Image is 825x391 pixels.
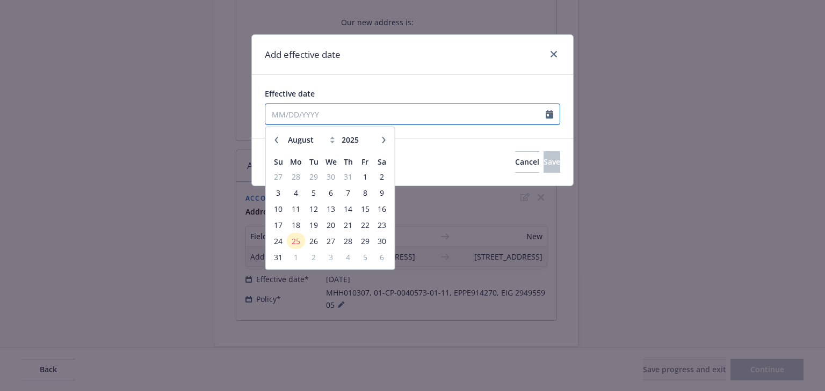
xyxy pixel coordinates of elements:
[344,157,353,167] span: Th
[322,249,340,265] td: 3
[374,218,389,232] span: 23
[544,151,560,173] button: Save
[357,217,373,233] td: 22
[290,157,302,167] span: Mo
[358,218,372,232] span: 22
[358,170,372,183] span: 1
[288,202,304,216] span: 11
[340,185,357,201] td: 7
[306,218,321,232] span: 19
[546,110,553,119] svg: Calendar
[341,170,356,183] span: 31
[373,185,390,201] td: 9
[306,170,321,183] span: 29
[341,186,356,200] span: 7
[373,233,390,249] td: 30
[270,249,287,265] td: 31
[358,202,372,216] span: 15
[341,234,356,248] span: 28
[357,168,373,185] td: 1
[271,218,286,232] span: 17
[287,168,305,185] td: 28
[374,170,389,183] span: 2
[374,250,389,264] span: 6
[305,249,322,265] td: 2
[322,217,340,233] td: 20
[305,201,322,217] td: 12
[341,218,356,232] span: 21
[374,234,389,248] span: 30
[515,157,539,167] span: Cancel
[288,218,304,232] span: 18
[271,250,286,264] span: 31
[270,185,287,201] td: 3
[270,217,287,233] td: 17
[322,233,340,249] td: 27
[323,170,339,183] span: 30
[265,104,546,124] input: MM/DD/YYYY
[325,157,337,167] span: We
[305,185,322,201] td: 5
[270,233,287,249] td: 24
[265,88,315,99] span: Effective date
[341,250,356,264] span: 4
[271,170,286,183] span: 27
[271,202,286,216] span: 10
[544,157,560,167] span: Save
[373,168,390,185] td: 2
[323,218,339,232] span: 20
[306,234,321,248] span: 26
[340,201,357,217] td: 14
[361,157,368,167] span: Fr
[340,233,357,249] td: 28
[287,233,305,249] td: 25
[305,168,322,185] td: 29
[270,201,287,217] td: 10
[306,186,321,200] span: 5
[287,217,305,233] td: 18
[309,157,319,167] span: Tu
[322,201,340,217] td: 13
[357,185,373,201] td: 8
[358,234,372,248] span: 29
[378,157,386,167] span: Sa
[271,186,286,200] span: 3
[374,186,389,200] span: 9
[340,217,357,233] td: 21
[323,234,339,248] span: 27
[287,185,305,201] td: 4
[322,185,340,201] td: 6
[547,48,560,61] a: close
[288,234,304,248] span: 25
[271,234,286,248] span: 24
[373,201,390,217] td: 16
[357,249,373,265] td: 5
[288,250,304,264] span: 1
[306,202,321,216] span: 12
[373,249,390,265] td: 6
[340,168,357,185] td: 31
[340,249,357,265] td: 4
[274,157,283,167] span: Su
[322,168,340,185] td: 30
[265,48,341,62] h1: Add effective date
[323,250,339,264] span: 3
[341,202,356,216] span: 14
[358,186,372,200] span: 8
[305,233,322,249] td: 26
[358,250,372,264] span: 5
[288,186,304,200] span: 4
[374,202,389,216] span: 16
[287,249,305,265] td: 1
[305,217,322,233] td: 19
[515,151,539,173] button: Cancel
[323,186,339,200] span: 6
[287,201,305,217] td: 11
[373,217,390,233] td: 23
[288,170,304,183] span: 28
[357,201,373,217] td: 15
[323,202,339,216] span: 13
[270,168,287,185] td: 27
[306,250,321,264] span: 2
